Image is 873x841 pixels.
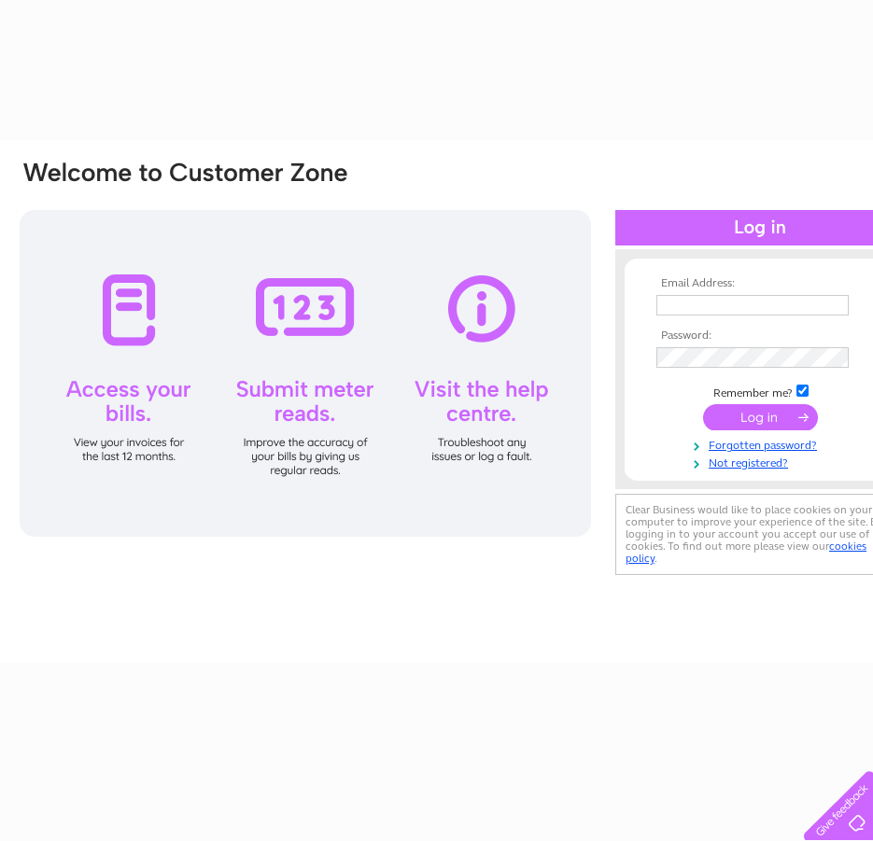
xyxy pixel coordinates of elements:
a: cookies policy [626,540,866,565]
input: Submit [703,404,818,430]
th: Email Address: [652,277,868,290]
th: Password: [652,329,868,343]
a: Not registered? [656,453,868,470]
td: Remember me? [652,382,868,400]
a: Forgotten password? [656,435,868,453]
